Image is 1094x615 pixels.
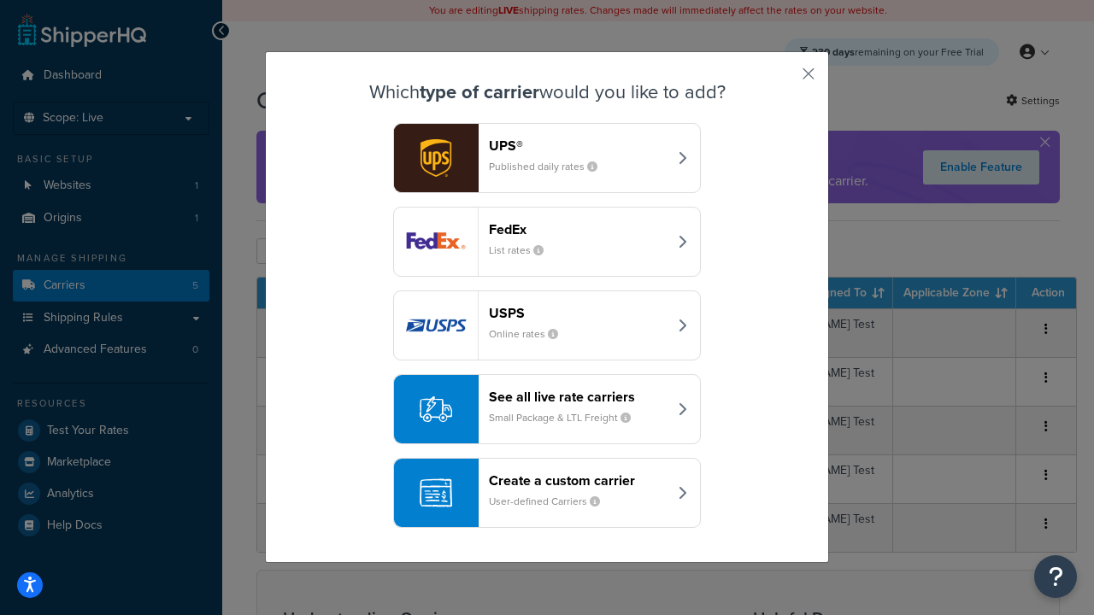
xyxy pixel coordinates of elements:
h3: Which would you like to add? [309,82,785,102]
header: USPS [489,305,668,321]
strong: type of carrier [420,78,539,106]
header: UPS® [489,138,668,154]
img: usps logo [394,291,478,360]
small: Online rates [489,326,572,342]
header: See all live rate carriers [489,389,668,405]
header: FedEx [489,221,668,237]
button: Create a custom carrierUser-defined Carriers [393,458,701,528]
small: User-defined Carriers [489,494,614,509]
img: fedEx logo [394,208,478,276]
small: List rates [489,243,557,258]
img: ups logo [394,124,478,192]
small: Published daily rates [489,159,611,174]
button: See all live rate carriersSmall Package & LTL Freight [393,374,701,444]
small: Small Package & LTL Freight [489,410,644,425]
button: Open Resource Center [1034,555,1077,598]
img: icon-carrier-liverate-becf4550.svg [420,393,452,425]
header: Create a custom carrier [489,472,668,489]
button: usps logoUSPSOnline rates [393,290,701,360]
button: ups logoUPS®Published daily rates [393,123,701,193]
img: icon-carrier-custom-c93b8a24.svg [420,477,452,509]
button: fedEx logoFedExList rates [393,207,701,277]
